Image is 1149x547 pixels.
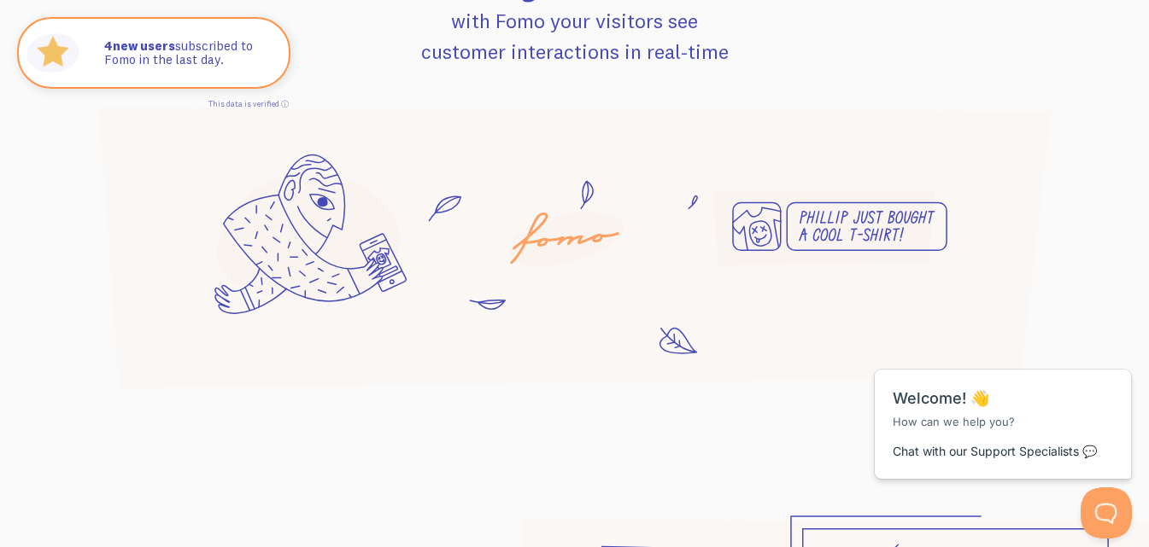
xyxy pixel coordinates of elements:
iframe: Help Scout Beacon - Messages and Notifications [866,327,1141,487]
p: with Fomo your visitors see customer interactions in real-time [98,5,1052,67]
iframe: Help Scout Beacon - Open [1081,487,1132,538]
img: Fomo [22,22,84,84]
p: subscribed to Fomo in the last day. [104,39,272,67]
strong: new users [104,38,175,54]
a: This data is verified ⓘ [208,99,289,108]
span: 4 [104,39,113,54]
